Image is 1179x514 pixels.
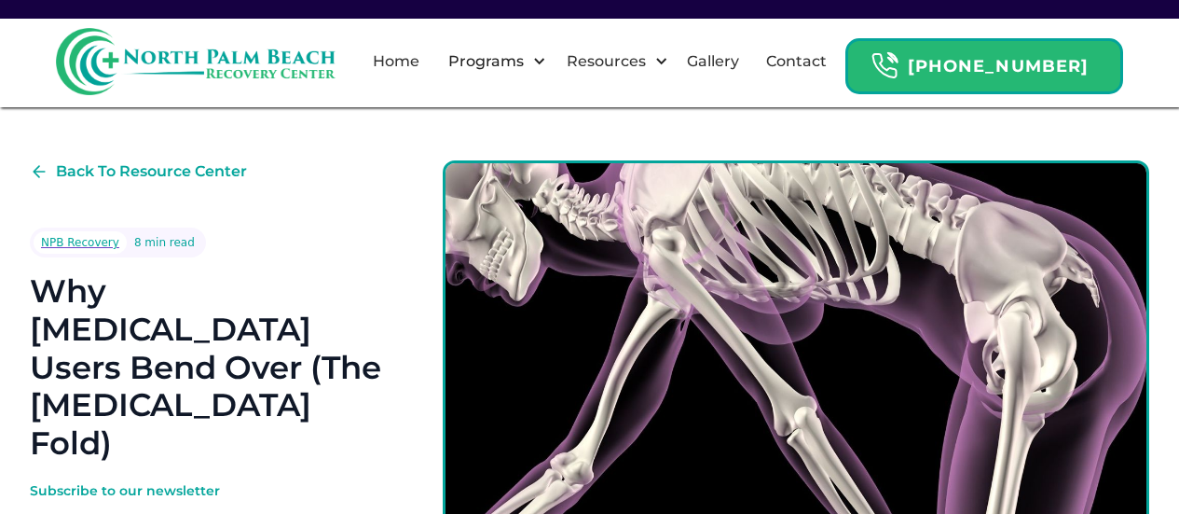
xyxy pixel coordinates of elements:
[562,50,651,73] div: Resources
[676,32,750,91] a: Gallery
[444,50,528,73] div: Programs
[755,32,838,91] a: Contact
[134,233,195,252] div: 8 min read
[41,233,119,252] div: NPB Recovery
[432,32,551,91] div: Programs
[34,231,127,254] a: NPB Recovery
[30,272,383,463] h1: Why [MEDICAL_DATA] Users Bend Over (The [MEDICAL_DATA] Fold)
[30,481,356,500] div: Subscribe to our newsletter
[871,51,898,80] img: Header Calendar Icons
[908,56,1089,76] strong: [PHONE_NUMBER]
[30,160,247,183] a: Back To Resource Center
[551,32,673,91] div: Resources
[362,32,431,91] a: Home
[56,160,247,183] div: Back To Resource Center
[845,29,1123,94] a: Header Calendar Icons[PHONE_NUMBER]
